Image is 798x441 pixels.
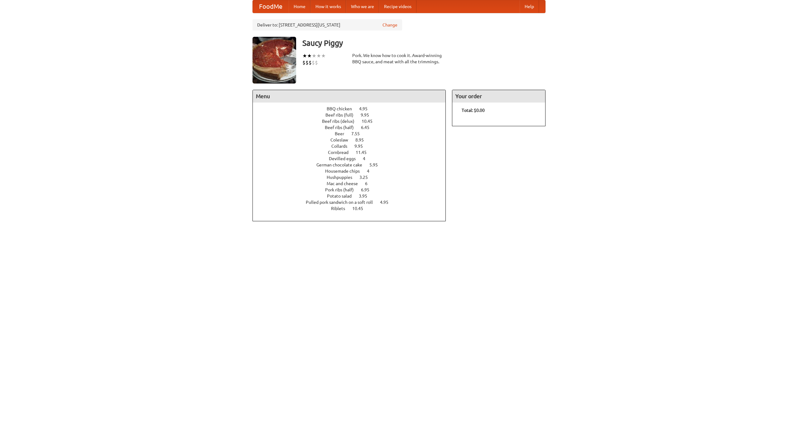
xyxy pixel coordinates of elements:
span: Housemade chips [325,169,366,174]
a: Recipe videos [379,0,416,13]
span: 3.95 [359,194,373,199]
a: Pulled pork sandwich on a soft roll 4.95 [306,200,400,205]
a: How it works [310,0,346,13]
li: $ [302,59,305,66]
a: Hushpuppies 3.25 [327,175,379,180]
a: Beef ribs (full) 9.95 [325,113,381,117]
span: 11.45 [356,150,373,155]
span: 6.45 [361,125,376,130]
a: Home [289,0,310,13]
span: BBQ chicken [327,106,358,111]
span: 9.95 [354,144,369,149]
span: 4.95 [359,106,374,111]
a: Beef ribs (half) 6.45 [325,125,381,130]
span: Mac and cheese [327,181,364,186]
span: Devilled eggs [329,156,362,161]
h3: Saucy Piggy [302,37,546,49]
a: Beer 7.55 [335,131,371,136]
span: 9.95 [361,113,375,117]
span: Coleslaw [330,137,354,142]
span: 6 [365,181,374,186]
a: Change [382,22,397,28]
a: German chocolate cake 5.95 [316,162,389,167]
span: Potato salad [327,194,358,199]
span: 10.45 [362,119,379,124]
a: Pork ribs (half) 6.95 [325,187,381,192]
a: Cornbread 11.45 [328,150,378,155]
li: $ [309,59,312,66]
li: ★ [321,52,326,59]
span: 8.95 [355,137,370,142]
a: Help [520,0,539,13]
span: 7.55 [351,131,366,136]
li: $ [315,59,318,66]
a: Riblets 10.45 [331,206,375,211]
a: Collards 9.95 [331,144,374,149]
span: 6.95 [361,187,376,192]
div: Deliver to: [STREET_ADDRESS][US_STATE] [252,19,402,31]
span: 4 [367,169,376,174]
b: Total: $0.00 [462,108,485,113]
span: Cornbread [328,150,355,155]
img: angular.jpg [252,37,296,84]
span: Beef ribs (full) [325,113,360,117]
span: 4 [363,156,372,161]
a: Who we are [346,0,379,13]
span: Hushpuppies [327,175,358,180]
a: Potato salad 3.95 [327,194,379,199]
a: Mac and cheese 6 [327,181,379,186]
span: Beef ribs (delux) [322,119,361,124]
span: Pork ribs (half) [325,187,360,192]
span: Beer [335,131,350,136]
li: ★ [302,52,307,59]
li: $ [312,59,315,66]
span: German chocolate cake [316,162,368,167]
h4: Menu [253,90,445,103]
span: Riblets [331,206,351,211]
span: Beef ribs (half) [325,125,360,130]
h4: Your order [452,90,545,103]
span: Pulled pork sandwich on a soft roll [306,200,379,205]
li: $ [305,59,309,66]
a: BBQ chicken 4.95 [327,106,379,111]
a: FoodMe [253,0,289,13]
span: 5.95 [369,162,384,167]
span: 10.45 [352,206,369,211]
li: ★ [312,52,316,59]
span: Collards [331,144,353,149]
a: Devilled eggs 4 [329,156,377,161]
a: Housemade chips 4 [325,169,381,174]
span: 3.25 [359,175,374,180]
span: 4.95 [380,200,395,205]
li: ★ [316,52,321,59]
a: Coleslaw 8.95 [330,137,375,142]
div: Pork. We know how to cook it. Award-winning BBQ sauce, and meat with all the trimmings. [352,52,446,65]
li: ★ [307,52,312,59]
a: Beef ribs (delux) 10.45 [322,119,384,124]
